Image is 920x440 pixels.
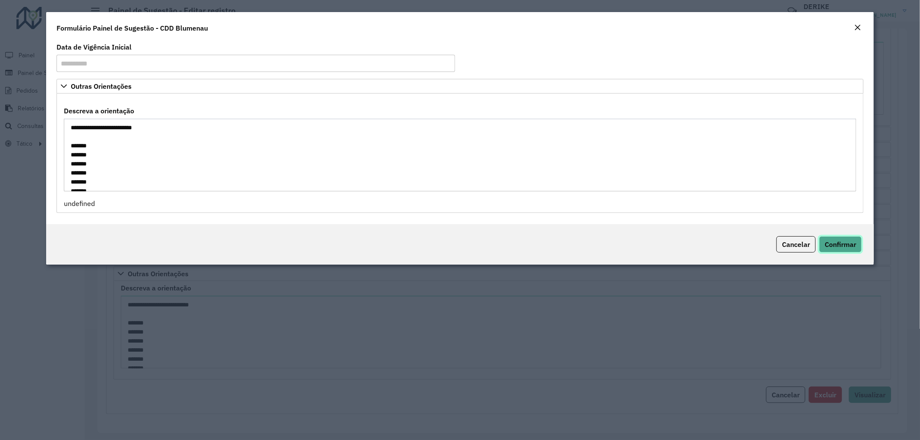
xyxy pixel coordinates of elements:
[64,199,95,208] span: undefined
[854,24,861,31] em: Fechar
[57,79,864,94] a: Outras Orientações
[57,94,864,213] div: Outras Orientações
[57,23,208,33] h4: Formulário Painel de Sugestão - CDD Blumenau
[776,236,816,253] button: Cancelar
[851,22,863,34] button: Close
[64,106,134,116] label: Descreva a orientação
[819,236,862,253] button: Confirmar
[782,240,810,249] span: Cancelar
[71,83,132,90] span: Outras Orientações
[825,240,856,249] span: Confirmar
[57,42,132,52] label: Data de Vigência Inicial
